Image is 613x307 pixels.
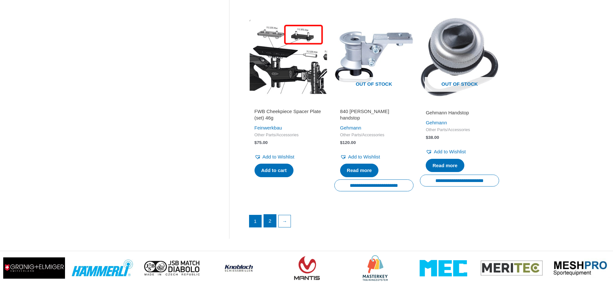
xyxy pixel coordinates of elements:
span: Page 1 [249,215,262,227]
span: Add to Wishlist [348,154,380,159]
span: Other Parts/Accessories [426,127,493,133]
span: $ [340,140,343,145]
a: Add to Wishlist [340,152,380,161]
a: FWB Cheekpiece Spacer Plate (set) 46g [255,108,322,123]
img: Gehmann Handstop [420,17,499,97]
span: Out of stock [425,77,494,92]
a: Out of stock [420,17,499,97]
span: $ [255,140,257,145]
bdi: 75.00 [255,140,268,145]
img: 840 Gehmann handstop [334,17,413,97]
a: Add to cart: “FWB Cheekpiece Spacer Plate (set) 46g” [255,164,293,177]
a: → [279,215,291,227]
a: Read more about “Gehmann Handstop” [426,159,464,172]
h2: Gehmann Handstop [426,110,493,116]
span: Add to Wishlist [263,154,294,159]
img: FWB Cheekpiece Spacer Plate (set) 46g [249,17,328,97]
a: Page 2 [264,215,276,227]
span: Out of stock [339,77,409,92]
span: $ [426,135,428,140]
a: Gehmann Handstop [426,110,493,118]
h2: 840 [PERSON_NAME] handstop [340,108,408,121]
span: Other Parts/Accessories [340,132,408,138]
a: Gehmann [340,125,361,130]
a: Add to Wishlist [255,152,294,161]
a: Feinwerkbau [255,125,282,130]
bdi: 38.00 [426,135,439,140]
a: Add to Wishlist [426,147,466,156]
span: Add to Wishlist [434,149,466,154]
iframe: Customer reviews powered by Trustpilot [255,101,322,108]
a: Out of stock [334,17,413,97]
a: 840 [PERSON_NAME] handstop [340,108,408,123]
h2: FWB Cheekpiece Spacer Plate (set) 46g [255,108,322,121]
bdi: 120.00 [340,140,356,145]
a: Gehmann [426,120,447,125]
iframe: Customer reviews powered by Trustpilot [340,101,408,108]
iframe: Customer reviews powered by Trustpilot [426,101,493,108]
a: Read more about “840 Gehmann handstop” [340,164,379,177]
span: Other Parts/Accessories [255,132,322,138]
nav: Product Pagination [249,214,499,231]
